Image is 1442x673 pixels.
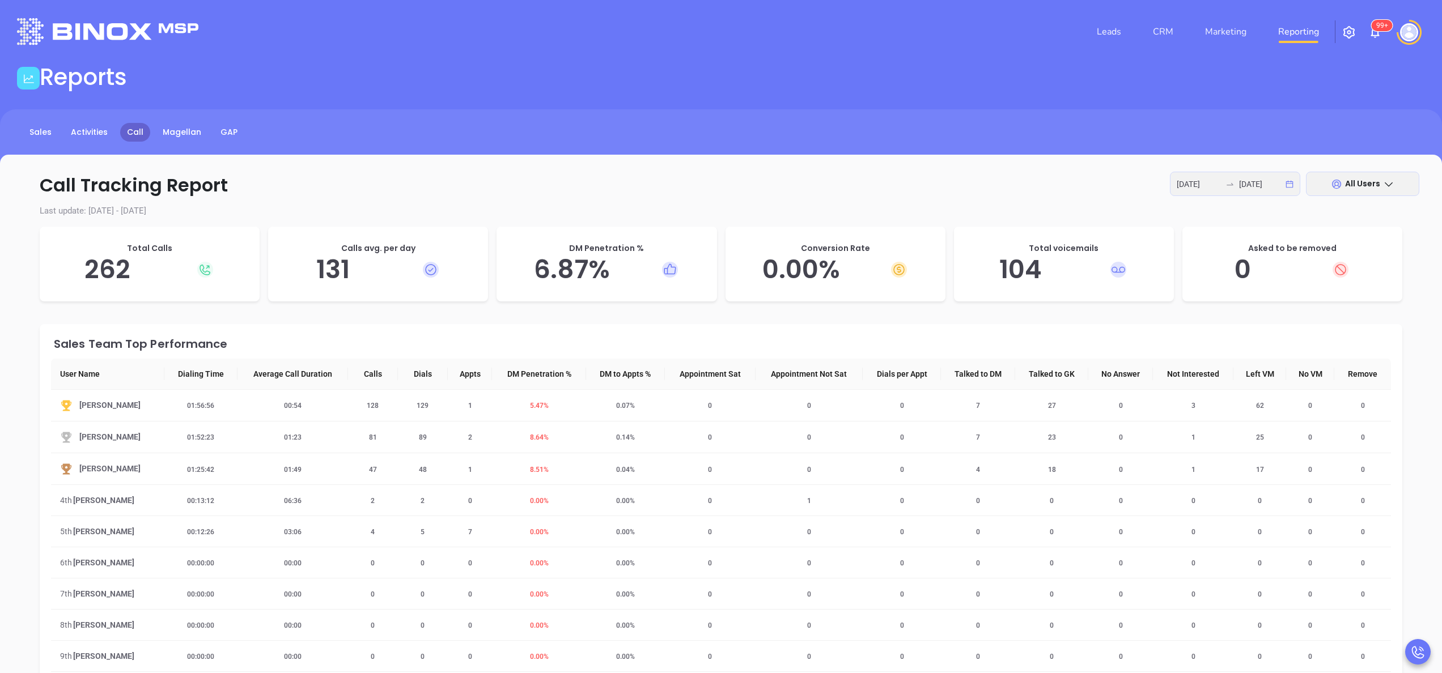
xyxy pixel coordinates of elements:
th: User Name [51,359,164,390]
span: 0 [1043,621,1061,629]
span: 18 [1041,466,1063,474]
span: 0 [1354,497,1372,505]
span: 0 [701,653,719,661]
span: to [1225,180,1235,189]
span: 0 [1185,590,1202,598]
span: 0 [1301,621,1319,629]
span: 0 [701,497,719,505]
th: Remove [1334,359,1391,390]
span: 0 [800,528,818,536]
h5: 262 [51,254,248,285]
span: 0 [893,497,911,505]
span: [PERSON_NAME] [73,619,134,631]
a: Reporting [1274,20,1324,43]
span: 0 [364,559,381,567]
span: 0 [1301,497,1319,505]
span: 0 [1354,653,1372,661]
a: Magellan [156,123,208,142]
span: 03:06 [277,528,308,536]
span: 0 [800,559,818,567]
span: 0 [1354,528,1372,536]
img: user [1400,23,1418,41]
th: Talked to GK [1015,359,1088,390]
span: 0 [364,621,381,629]
span: 0 [1185,621,1202,629]
span: 0 [364,653,381,661]
span: 0 [1251,653,1269,661]
span: 0 [701,621,719,629]
span: 0 [701,590,719,598]
span: 81 [362,433,384,441]
span: 0.00 % [523,559,555,567]
span: 0 [364,590,381,598]
th: Calls [348,359,398,390]
span: 0 [893,433,911,441]
img: logo [17,18,198,45]
a: Call [120,123,150,142]
span: 0 [1354,621,1372,629]
th: Appointment Sat [665,359,756,390]
span: 8th [60,619,72,631]
span: 0 [414,559,431,567]
img: Top-YuorZo0z.svg [60,399,73,412]
span: 0 [969,653,987,661]
span: 0.00 % [523,528,555,536]
span: [PERSON_NAME] [79,399,141,412]
h1: Reports [40,63,127,91]
span: 0 [461,621,479,629]
span: [PERSON_NAME] [73,650,134,662]
span: 0 [1185,497,1202,505]
span: 0.00 % [523,497,555,505]
span: 0.00 % [609,528,642,536]
input: Start date [1177,178,1221,190]
span: 0 [461,497,479,505]
p: Conversion Rate [737,242,934,254]
span: 3 [1185,402,1202,410]
span: [PERSON_NAME] [73,525,134,538]
span: 4th [60,494,72,506]
span: 0 [1251,497,1269,505]
a: Marketing [1201,20,1251,43]
span: 0 [1185,653,1202,661]
span: 0 [1301,466,1319,474]
span: 25 [1249,433,1271,441]
span: 0 [1301,590,1319,598]
span: 0.00 % [523,653,555,661]
a: CRM [1148,20,1178,43]
a: Sales [23,123,58,142]
a: Leads [1092,20,1126,43]
a: Activities [64,123,114,142]
span: 0 [893,528,911,536]
span: 00:00:00 [180,559,221,567]
span: [PERSON_NAME] [73,494,134,506]
p: Total voicemails [965,242,1163,254]
span: 00:00 [277,559,308,567]
span: 48 [412,466,434,474]
span: 0 [1112,590,1130,598]
a: GAP [214,123,244,142]
span: 0 [893,621,911,629]
span: 0.14 % [609,433,642,441]
span: 0 [1251,559,1269,567]
span: 0 [414,590,431,598]
span: 0 [969,559,987,567]
span: 01:52:23 [180,433,221,441]
span: 0 [701,402,719,410]
span: 0 [1301,653,1319,661]
span: 0 [1043,528,1061,536]
img: Second-C4a_wmiL.svg [60,431,73,444]
span: 0 [969,497,987,505]
span: 0 [969,621,987,629]
span: 0.04 % [609,466,642,474]
span: 0.00 % [609,497,642,505]
span: 6th [60,556,72,569]
th: No Answer [1088,359,1153,390]
img: iconNotification [1368,25,1382,39]
span: 7 [969,402,987,410]
span: 0 [893,653,911,661]
div: Sales Team Top Performance [54,338,1391,350]
th: Not Interested [1153,359,1233,390]
span: 7th [60,587,72,600]
span: 0 [893,590,911,598]
span: 0 [800,466,818,474]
